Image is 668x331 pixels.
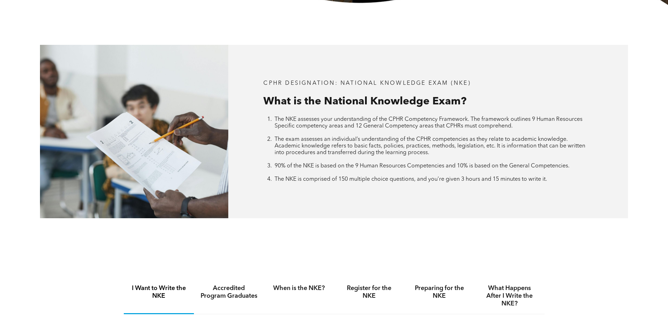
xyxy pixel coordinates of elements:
[340,284,398,300] h4: Register for the NKE
[263,96,466,107] span: What is the National Knowledge Exam?
[270,284,328,292] h4: When is the NKE?
[130,284,188,300] h4: I Want to Write the NKE
[481,284,538,308] h4: What Happens After I Write the NKE?
[275,137,585,156] span: The exam assesses an individual’s understanding of the CPHR competencies as they relate to academ...
[275,163,569,169] span: 90% of the NKE is based on the 9 Human Resources Competencies and 10% is based on the General Com...
[200,284,258,300] h4: Accredited Program Graduates
[411,284,468,300] h4: Preparing for the NKE
[263,81,471,86] span: CPHR DESIGNATION: National Knowledge Exam (NKE)
[275,177,547,182] span: The NKE is comprised of 150 multiple choice questions, and you’re given 3 hours and 15 minutes to...
[275,117,582,129] span: The NKE assesses your understanding of the CPHR Competency Framework. The framework outlines 9 Hu...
